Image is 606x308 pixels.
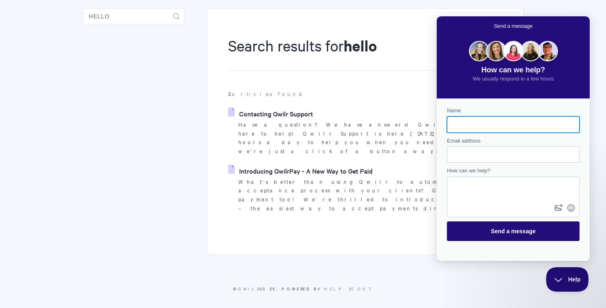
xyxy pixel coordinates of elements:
strong: hello [343,36,377,56]
strong: 2 [228,90,231,98]
a: Help Scout [324,286,373,292]
h1: Search results for [228,35,502,71]
p: What's better than using Qwilr to automate the acceptance process with your clients? Getting thei... [238,177,502,213]
a: Contacting Qwilr Support [228,107,313,120]
a: Qwilr [238,286,260,292]
p: © 2025. [83,285,524,292]
span: Powered by [282,286,373,292]
p: Have a question? We have answers! Qwilr Support is here to help! Qwilr Support is here [DATE] - [... [238,120,502,156]
p: articles found [228,89,502,98]
a: Introducing QwilrPay - A New Way to Get Paid [228,165,372,177]
input: Search [83,8,184,25]
iframe: Help Scout Beacon - Close [546,267,590,292]
iframe: Help Scout Beacon - Live Chat, Contact Form, and Knowledge Base [437,16,590,261]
